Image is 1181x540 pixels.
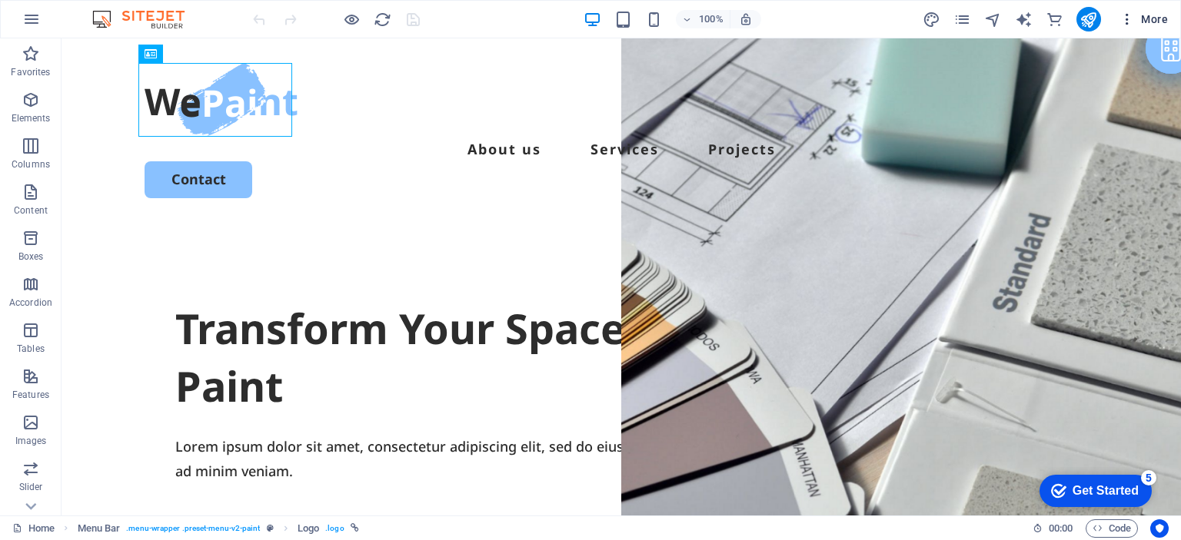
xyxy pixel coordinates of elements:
[15,435,47,447] p: Images
[12,158,50,171] p: Columns
[325,519,344,538] span: . logo
[78,519,359,538] nav: breadcrumb
[1119,12,1168,27] span: More
[1049,519,1073,538] span: 00 00
[9,297,52,309] p: Accordion
[114,3,129,18] div: 5
[342,10,361,28] button: Click here to leave preview mode and continue editing
[676,10,730,28] button: 100%
[1046,11,1063,28] i: Commerce
[17,343,45,355] p: Tables
[78,519,121,538] span: Click to select. Double-click to edit
[953,11,971,28] i: Pages (Ctrl+Alt+S)
[923,11,940,28] i: Design (Ctrl+Alt+Y)
[1080,11,1097,28] i: Publish
[373,10,391,28] button: reload
[267,524,274,532] i: This element is a customizable preset
[126,519,260,538] span: . menu-wrapper .preset-menu-v2-paint
[18,250,44,263] p: Boxes
[923,10,941,28] button: design
[12,112,51,124] p: Elements
[953,10,972,28] button: pages
[1113,7,1174,31] button: More
[1076,7,1101,31] button: publish
[1060,522,1062,534] span: :
[1015,11,1033,28] i: AI Writer
[19,481,43,493] p: Slider
[14,204,48,217] p: Content
[1033,519,1073,538] h6: Session time
[374,11,391,28] i: Reload page
[984,11,1002,28] i: Navigator
[351,524,359,532] i: This element is linked
[1093,519,1131,538] span: Code
[298,519,319,538] span: Click to select. Double-click to edit
[1150,519,1169,538] button: Usercentrics
[1015,10,1033,28] button: text_generator
[739,12,753,26] i: On resize automatically adjust zoom level to fit chosen device.
[12,519,55,538] a: Click to cancel selection. Double-click to open Pages
[1046,10,1064,28] button: commerce
[11,66,50,78] p: Favorites
[1086,519,1138,538] button: Code
[699,10,724,28] h6: 100%
[88,10,204,28] img: Editor Logo
[45,17,111,31] div: Get Started
[984,10,1003,28] button: navigator
[12,8,125,40] div: Get Started 5 items remaining, 0% complete
[12,389,49,401] p: Features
